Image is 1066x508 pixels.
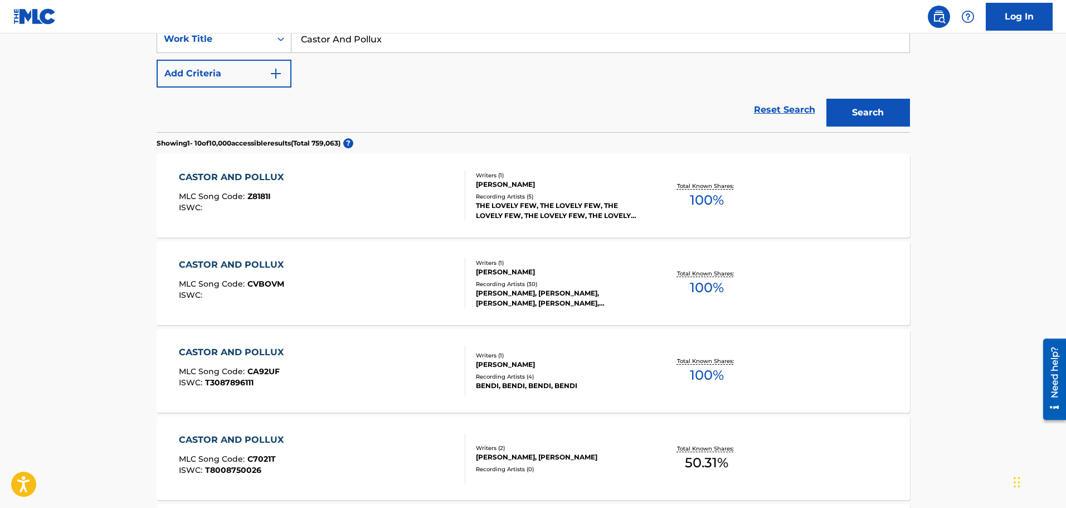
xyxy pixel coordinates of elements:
p: Total Known Shares: [677,444,737,453]
a: Reset Search [748,98,821,122]
span: CVBOVM [247,279,284,289]
p: Showing 1 - 10 of 10,000 accessible results (Total 759,063 ) [157,138,340,148]
div: Recording Artists ( 5 ) [476,192,644,201]
div: CASTOR AND POLLUX [179,258,289,272]
div: Writers ( 1 ) [476,351,644,360]
form: Search Form [157,25,910,132]
span: Z8181I [247,191,271,201]
div: CASTOR AND POLLUX [179,346,289,359]
span: CA92UF [247,366,280,376]
div: Recording Artists ( 0 ) [476,465,644,473]
img: MLC Logo [13,8,56,25]
button: Search [826,99,910,127]
span: MLC Song Code : [179,454,247,464]
div: [PERSON_NAME] [476,267,644,277]
a: CASTOR AND POLLUXMLC Song Code:CA92UFISWC:T3087896111Writers (1)[PERSON_NAME]Recording Artists (4... [157,329,910,413]
p: Total Known Shares: [677,182,737,190]
div: Writers ( 1 ) [476,171,644,180]
div: Drag [1014,466,1020,499]
button: Add Criteria [157,60,291,88]
span: MLC Song Code : [179,279,247,289]
img: search [932,10,946,23]
span: C7021T [247,454,276,464]
a: Public Search [928,6,950,28]
span: 50.31 % [685,453,728,473]
iframe: Resource Center [1035,334,1066,424]
span: 100 % [690,190,724,210]
span: 100 % [690,278,724,298]
p: Total Known Shares: [677,357,737,365]
span: ISWC : [179,378,205,388]
div: Work Title [164,32,264,46]
a: CASTOR AND POLLUXMLC Song Code:C7021TISWC:T8008750026Writers (2)[PERSON_NAME], [PERSON_NAME]Recor... [157,417,910,500]
a: Log In [986,3,1053,31]
div: Writers ( 2 ) [476,444,644,452]
span: T3087896111 [205,378,254,388]
span: T8008750026 [205,465,261,475]
span: ? [343,138,353,148]
div: [PERSON_NAME], [PERSON_NAME], [PERSON_NAME], [PERSON_NAME], [PERSON_NAME] [476,288,644,308]
div: [PERSON_NAME] [476,180,644,190]
span: ISWC : [179,290,205,300]
span: 100 % [690,365,724,385]
div: Recording Artists ( 4 ) [476,372,644,381]
a: CASTOR AND POLLUXMLC Song Code:Z8181IISWC:Writers (1)[PERSON_NAME]Recording Artists (5)THE LOVELY... [157,154,910,238]
img: help [961,10,975,23]
div: CASTOR AND POLLUX [179,433,289,447]
span: MLC Song Code : [179,366,247,376]
iframe: Chat Widget [1010,454,1066,508]
span: ISWC : [179,202,205,212]
div: CASTOR AND POLLUX [179,171,289,184]
span: ISWC : [179,465,205,475]
img: 9d2ae6d4665cec9f34b9.svg [269,67,283,80]
div: [PERSON_NAME], [PERSON_NAME] [476,452,644,462]
div: BENDI, BENDI, BENDI, BENDI [476,381,644,391]
div: Writers ( 1 ) [476,259,644,267]
div: THE LOVELY FEW, THE LOVELY FEW, THE LOVELY FEW, THE LOVELY FEW, THE LOVELY FEW [476,201,644,221]
div: Help [957,6,979,28]
p: Total Known Shares: [677,269,737,278]
span: MLC Song Code : [179,191,247,201]
div: [PERSON_NAME] [476,360,644,370]
div: Recording Artists ( 30 ) [476,280,644,288]
a: CASTOR AND POLLUXMLC Song Code:CVBOVMISWC:Writers (1)[PERSON_NAME]Recording Artists (30)[PERSON_N... [157,241,910,325]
